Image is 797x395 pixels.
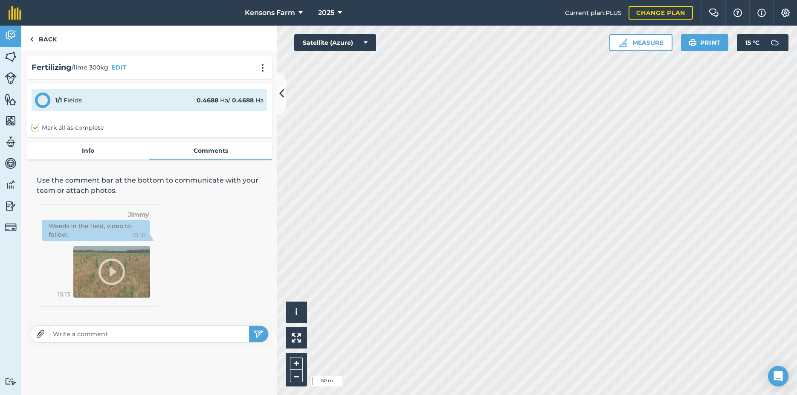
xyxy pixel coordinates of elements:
[629,6,693,20] a: Change plan
[766,34,783,51] img: svg+xml;base64,PD94bWwgdmVyc2lvbj0iMS4wIiBlbmNvZGluZz0idXRmLTgiPz4KPCEtLSBHZW5lcmF0b3I6IEFkb2JlIE...
[609,34,672,51] button: Measure
[292,333,301,343] img: Four arrows, one pointing top left, one top right, one bottom right and the last bottom left
[5,50,17,63] img: svg+xml;base64,PHN2ZyB4bWxucz0iaHR0cDovL3d3dy53My5vcmcvMjAwMC9zdmciIHdpZHRoPSI1NiIgaGVpZ2h0PSI2MC...
[768,366,788,386] div: Open Intercom Messenger
[733,9,743,17] img: A question mark icon
[565,8,622,17] span: Current plan : PLUS
[253,329,264,339] img: svg+xml;base64,PHN2ZyB4bWxucz0iaHR0cDovL3d3dy53My5vcmcvMjAwMC9zdmciIHdpZHRoPSIyNSIgaGVpZ2h0PSIyNC...
[5,136,17,148] img: svg+xml;base64,PD94bWwgdmVyc2lvbj0iMS4wIiBlbmNvZGluZz0idXRmLTgiPz4KPCEtLSBHZW5lcmF0b3I6IEFkb2JlIE...
[55,96,62,104] strong: 1 / 1
[5,114,17,127] img: svg+xml;base64,PHN2ZyB4bWxucz0iaHR0cDovL3d3dy53My5vcmcvMjAwMC9zdmciIHdpZHRoPSI1NiIgaGVpZ2h0PSI2MC...
[745,34,759,51] span: 15 ° C
[197,96,218,104] strong: 0.4688
[72,63,108,72] span: / lime 300kg
[780,9,791,17] img: A cog icon
[5,29,17,42] img: svg+xml;base64,PD94bWwgdmVyc2lvbj0iMS4wIiBlbmNvZGluZz0idXRmLTgiPz4KPCEtLSBHZW5lcmF0b3I6IEFkb2JlIE...
[26,142,149,159] a: Info
[286,302,307,323] button: i
[5,72,17,84] img: svg+xml;base64,PD94bWwgdmVyc2lvbj0iMS4wIiBlbmNvZGluZz0idXRmLTgiPz4KPCEtLSBHZW5lcmF0b3I6IEFkb2JlIE...
[55,96,82,105] div: Fields
[689,38,697,48] img: svg+xml;base64,PHN2ZyB4bWxucz0iaHR0cDovL3d3dy53My5vcmcvMjAwMC9zdmciIHdpZHRoPSIxOSIgaGVpZ2h0PSIyNC...
[318,8,334,18] span: 2025
[290,357,303,370] button: +
[30,34,34,44] img: svg+xml;base64,PHN2ZyB4bWxucz0iaHR0cDovL3d3dy53My5vcmcvMjAwMC9zdmciIHdpZHRoPSI5IiBoZWlnaHQ9IjI0Ii...
[737,34,788,51] button: 15 °C
[295,307,298,317] span: i
[290,370,303,382] button: –
[5,200,17,212] img: svg+xml;base64,PD94bWwgdmVyc2lvbj0iMS4wIiBlbmNvZGluZz0idXRmLTgiPz4KPCEtLSBHZW5lcmF0b3I6IEFkb2JlIE...
[681,34,729,51] button: Print
[5,221,17,233] img: svg+xml;base64,PD94bWwgdmVyc2lvbj0iMS4wIiBlbmNvZGluZz0idXRmLTgiPz4KPCEtLSBHZW5lcmF0b3I6IEFkb2JlIE...
[5,93,17,106] img: svg+xml;base64,PHN2ZyB4bWxucz0iaHR0cDovL3d3dy53My5vcmcvMjAwMC9zdmciIHdpZHRoPSI1NiIgaGVpZ2h0PSI2MC...
[294,34,376,51] button: Satellite (Azure)
[9,6,21,20] img: fieldmargin Logo
[5,157,17,170] img: svg+xml;base64,PD94bWwgdmVyc2lvbj0iMS4wIiBlbmNvZGluZz0idXRmLTgiPz4KPCEtLSBHZW5lcmF0b3I6IEFkb2JlIE...
[245,8,295,18] span: Kensons Farm
[5,178,17,191] img: svg+xml;base64,PD94bWwgdmVyc2lvbj0iMS4wIiBlbmNvZGluZz0idXRmLTgiPz4KPCEtLSBHZW5lcmF0b3I6IEFkb2JlIE...
[197,96,264,105] div: Ha / Ha
[37,175,262,196] p: Use the comment bar at the bottom to communicate with your team or attach photos.
[49,328,249,340] input: Write a comment
[619,38,627,47] img: Ruler icon
[36,330,45,338] img: Paperclip icon
[32,123,104,132] label: Mark all as complete
[112,63,127,72] button: EDIT
[32,61,72,74] h2: Fertilizing
[232,96,254,104] strong: 0.4688
[21,26,65,51] a: Back
[149,142,272,159] a: Comments
[258,64,268,72] img: svg+xml;base64,PHN2ZyB4bWxucz0iaHR0cDovL3d3dy53My5vcmcvMjAwMC9zdmciIHdpZHRoPSIyMCIgaGVpZ2h0PSIyNC...
[709,9,719,17] img: Two speech bubbles overlapping with the left bubble in the forefront
[757,8,766,18] img: svg+xml;base64,PHN2ZyB4bWxucz0iaHR0cDovL3d3dy53My5vcmcvMjAwMC9zdmciIHdpZHRoPSIxNyIgaGVpZ2h0PSIxNy...
[5,378,17,386] img: svg+xml;base64,PD94bWwgdmVyc2lvbj0iMS4wIiBlbmNvZGluZz0idXRmLTgiPz4KPCEtLSBHZW5lcmF0b3I6IEFkb2JlIE...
